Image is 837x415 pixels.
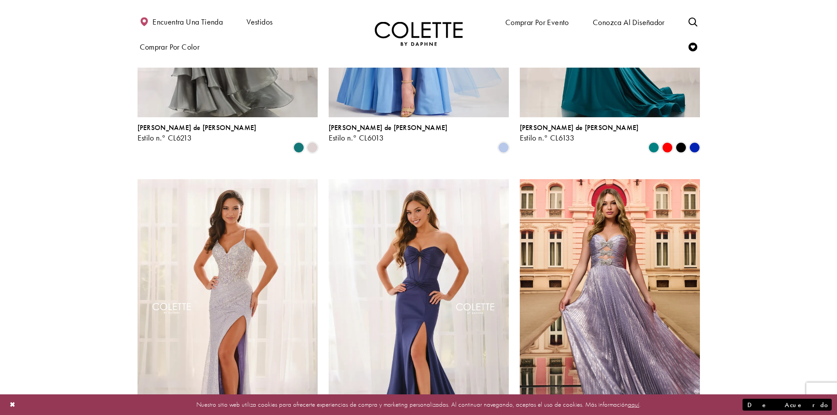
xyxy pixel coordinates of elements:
font: Encuentra una tienda [152,17,223,27]
a: aquí [628,400,639,409]
i: Rojo [662,142,673,153]
font: [PERSON_NAME] de [PERSON_NAME] [520,123,639,132]
i: Verde azulado [649,142,659,153]
a: Activar o desactivar la búsqueda [686,10,699,34]
div: Colette de Daphne Estilo n.° CL6213 [138,124,257,142]
font: Comprar por evento [505,17,569,27]
font: Estilo n.° CL6213 [138,133,192,143]
font: . [639,400,641,409]
a: Visita la página de inicio [375,22,463,46]
a: Conozca al diseñador [591,9,667,34]
i: Hiedra [293,142,304,153]
button: Diálogo de envío [743,399,832,411]
font: Vestidos [246,17,272,27]
font: Nuestro sitio web utiliza cookies para ofrecerte experiencias de compra y marketing personalizada... [196,400,628,409]
span: Vestidos [244,9,275,34]
div: Colette de Daphne Estilo n.° CL6133 [520,124,639,142]
i: Azul real [689,142,700,153]
font: [PERSON_NAME] de [PERSON_NAME] [329,123,448,132]
span: Comprar por color [138,34,202,59]
font: Estilo n.° CL6013 [329,133,384,143]
i: Pétalo [307,142,318,153]
div: Colette de Daphne Estilo n.° CL6013 [329,124,448,142]
button: Cerrar diálogo [5,397,20,412]
i: Negro [676,142,686,153]
font: Comprar por color [140,42,200,52]
a: Consultar lista de deseos [686,34,699,58]
a: Encuentra una tienda [138,9,225,34]
font: Conozca al diseñador [593,17,665,27]
font: Estilo n.° CL6133 [520,133,575,143]
span: Comprar por evento [503,9,571,34]
font: De acuerdo [747,401,827,409]
i: Campanilla [498,142,509,153]
img: Colette de Daphne [375,22,463,46]
font: [PERSON_NAME] de [PERSON_NAME] [138,123,257,132]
